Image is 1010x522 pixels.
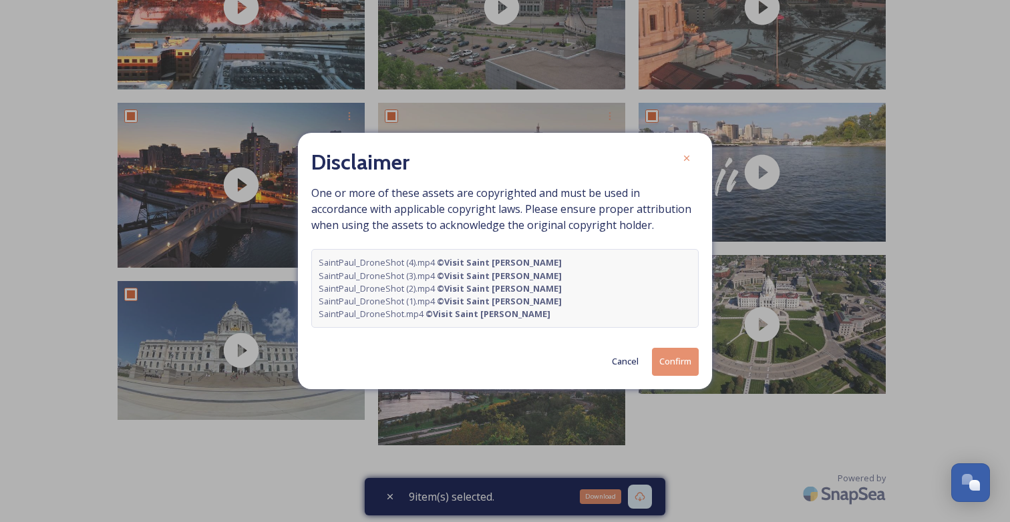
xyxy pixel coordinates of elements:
span: SaintPaul_DroneShot.mp4 [319,308,550,320]
button: Confirm [652,348,699,375]
span: SaintPaul_DroneShot (1).mp4 [319,295,562,308]
span: SaintPaul_DroneShot (4).mp4 [319,256,562,269]
strong: © Visit Saint [PERSON_NAME] [426,308,550,320]
strong: © Visit Saint [PERSON_NAME] [437,270,562,282]
span: SaintPaul_DroneShot (2).mp4 [319,282,562,295]
button: Open Chat [951,463,990,502]
strong: © Visit Saint [PERSON_NAME] [437,256,562,268]
span: SaintPaul_DroneShot (3).mp4 [319,270,562,282]
h2: Disclaimer [311,146,409,178]
strong: © Visit Saint [PERSON_NAME] [437,295,562,307]
span: One or more of these assets are copyrighted and must be used in accordance with applicable copyri... [311,185,699,328]
button: Cancel [605,348,645,374]
strong: © Visit Saint [PERSON_NAME] [437,282,562,294]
